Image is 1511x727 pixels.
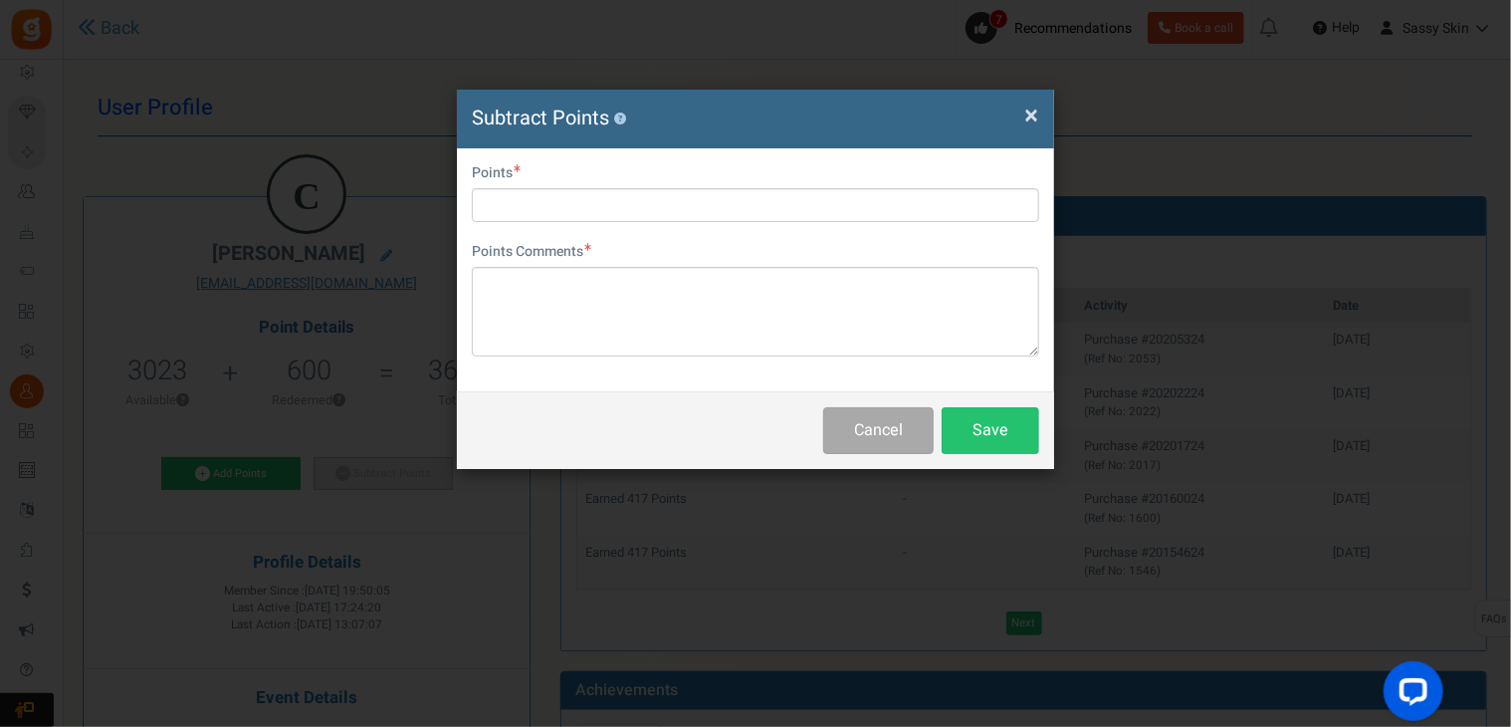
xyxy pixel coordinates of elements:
[472,105,1039,133] h4: Subtract Points
[942,407,1039,454] button: Save
[823,407,934,454] button: Cancel
[614,113,627,125] button: ?
[472,242,591,262] label: Points Comments
[472,163,521,183] label: Points
[1024,97,1038,134] span: ×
